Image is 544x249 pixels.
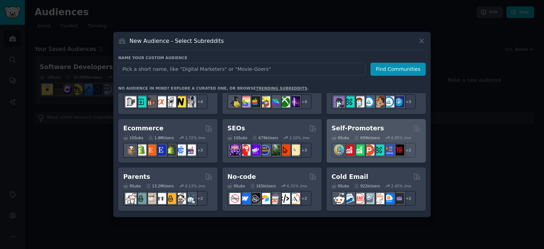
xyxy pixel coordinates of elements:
[363,145,374,155] img: ProductHunters
[252,135,278,140] div: 679k Users
[123,183,141,188] div: 9 Sub s
[118,86,309,91] div: No audience in mind? Explore a curated one, or browse .
[363,96,374,107] img: OpenSeaNFT
[297,94,312,109] div: + 4
[239,96,250,107] img: CozyGamers
[289,145,300,155] img: The_SEO
[135,96,146,107] img: streetphotography
[331,124,384,133] h2: Self-Promoters
[185,135,205,140] div: 1.72 % /mo
[193,94,208,109] div: + 4
[229,193,240,204] img: nocode
[125,145,136,155] img: dropship
[393,145,404,155] img: TestMyApp
[393,193,404,204] img: EmailOutreach
[227,135,247,140] div: 10 Sub s
[146,183,174,188] div: 13.2M Users
[331,135,349,140] div: 9 Sub s
[249,96,260,107] img: macgaming
[370,63,426,76] button: Find Communities
[289,96,300,107] img: TwitchStreaming
[269,145,280,155] img: Local_SEO
[118,63,365,76] input: Pick a short name, like "Digital Marketers" or "Movie-Goers"
[383,145,394,155] img: betatests
[185,145,196,155] img: ecommerce_growth
[130,37,224,45] h3: New Audience - Select Subreddits
[249,145,260,155] img: seogrowth
[269,193,280,204] img: nocodelowcode
[123,124,164,133] h2: Ecommerce
[287,183,307,188] div: 6.31 % /mo
[145,96,156,107] img: AnalogCommunity
[185,193,196,204] img: Parents
[269,96,280,107] img: gamers
[383,193,394,204] img: B2BSaaS
[227,183,245,188] div: 9 Sub s
[373,96,384,107] img: CryptoArt
[391,183,411,188] div: 2.45 % /mo
[175,193,186,204] img: parentsofmultiples
[289,193,300,204] img: Adalo
[344,193,355,204] img: Emailmarketing
[373,145,384,155] img: alphaandbetausers
[193,143,208,158] div: + 3
[123,135,143,140] div: 10 Sub s
[279,96,290,107] img: XboxGamers
[373,193,384,204] img: b2b_sales
[165,193,176,204] img: NewParents
[279,193,290,204] img: NoCodeMovement
[289,135,310,140] div: 2.10 % /mo
[155,145,166,155] img: EtsySellers
[383,96,394,107] img: OpenseaMarket
[175,145,186,155] img: ecommercemarketing
[155,193,166,204] img: toddlers
[393,96,404,107] img: DigitalItems
[239,145,250,155] img: TechSEO
[344,96,355,107] img: NFTMarketplace
[227,172,256,181] h2: No-code
[353,193,364,204] img: LeadGeneration
[175,96,186,107] img: Nikon
[250,183,276,188] div: 165k Users
[259,193,270,204] img: Airtable
[334,193,345,204] img: sales
[227,124,245,133] h2: SEOs
[193,191,208,206] div: + 2
[165,145,176,155] img: reviewmyshopify
[123,172,150,181] h2: Parents
[259,96,270,107] img: GamerPals
[391,135,411,140] div: 6.85 % /mo
[185,183,205,188] div: 0.13 % /mo
[135,145,146,155] img: shopify
[165,96,176,107] img: canon
[344,145,355,155] img: youtubepromotion
[353,96,364,107] img: NFTmarket
[229,145,240,155] img: SEO_Digital_Marketing
[145,145,156,155] img: Etsy
[118,55,426,60] h3: Name your custom audience
[125,193,136,204] img: daddit
[229,96,240,107] img: linux_gaming
[363,193,374,204] img: coldemail
[354,135,380,140] div: 699k Users
[354,183,380,188] div: 922k Users
[401,191,416,206] div: + 2
[353,145,364,155] img: selfpromotion
[334,145,345,155] img: AppIdeas
[249,193,260,204] img: NoCodeSaaS
[256,86,307,90] a: trending subreddits
[401,143,416,158] div: + 2
[331,172,368,181] h2: Cold Email
[331,183,349,188] div: 9 Sub s
[334,96,345,107] img: NFTExchange
[297,191,312,206] div: + 2
[125,96,136,107] img: analog
[279,145,290,155] img: GoogleSearchConsole
[239,193,250,204] img: webflow
[155,96,166,107] img: SonyAlpha
[297,143,312,158] div: + 3
[148,135,174,140] div: 1.8M Users
[185,96,196,107] img: WeddingPhotography
[145,193,156,204] img: beyondthebump
[135,193,146,204] img: SingleParents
